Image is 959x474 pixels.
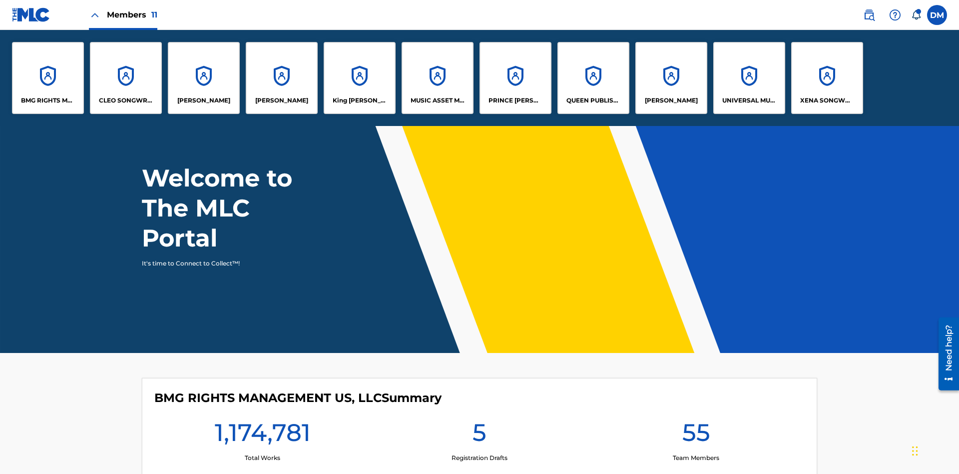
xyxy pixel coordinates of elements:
img: help [889,9,901,21]
a: Public Search [859,5,879,25]
iframe: Resource Center [931,313,959,395]
a: AccountsKing [PERSON_NAME] [324,42,396,114]
p: It's time to Connect to Collect™! [142,259,315,268]
h1: Welcome to The MLC Portal [142,163,329,253]
p: MUSIC ASSET MANAGEMENT (MAM) [411,96,465,105]
iframe: Chat Widget [909,426,959,474]
p: EYAMA MCSINGER [255,96,308,105]
a: AccountsXENA SONGWRITER [791,42,863,114]
a: AccountsMUSIC ASSET MANAGEMENT (MAM) [402,42,474,114]
a: Accounts[PERSON_NAME] [635,42,707,114]
a: AccountsUNIVERSAL MUSIC PUB GROUP [713,42,785,114]
div: Help [885,5,905,25]
h1: 5 [473,417,486,453]
h4: BMG RIGHTS MANAGEMENT US, LLC [154,390,442,405]
a: Accounts[PERSON_NAME] [168,42,240,114]
a: AccountsPRINCE [PERSON_NAME] [479,42,551,114]
p: Team Members [673,453,719,462]
span: 11 [151,10,157,19]
p: ELVIS COSTELLO [177,96,230,105]
p: CLEO SONGWRITER [99,96,153,105]
p: BMG RIGHTS MANAGEMENT US, LLC [21,96,75,105]
p: QUEEN PUBLISHA [566,96,621,105]
a: Accounts[PERSON_NAME] [246,42,318,114]
img: search [863,9,875,21]
div: Notifications [911,10,921,20]
p: UNIVERSAL MUSIC PUB GROUP [722,96,777,105]
p: King McTesterson [333,96,387,105]
img: Close [89,9,101,21]
p: Registration Drafts [452,453,507,462]
p: RONALD MCTESTERSON [645,96,698,105]
p: Total Works [245,453,280,462]
h1: 55 [682,417,710,453]
a: AccountsQUEEN PUBLISHA [557,42,629,114]
img: MLC Logo [12,7,50,22]
a: AccountsBMG RIGHTS MANAGEMENT US, LLC [12,42,84,114]
div: Drag [912,436,918,466]
span: Members [107,9,157,20]
a: AccountsCLEO SONGWRITER [90,42,162,114]
div: User Menu [927,5,947,25]
h1: 1,174,781 [215,417,311,453]
p: XENA SONGWRITER [800,96,855,105]
p: PRINCE MCTESTERSON [488,96,543,105]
